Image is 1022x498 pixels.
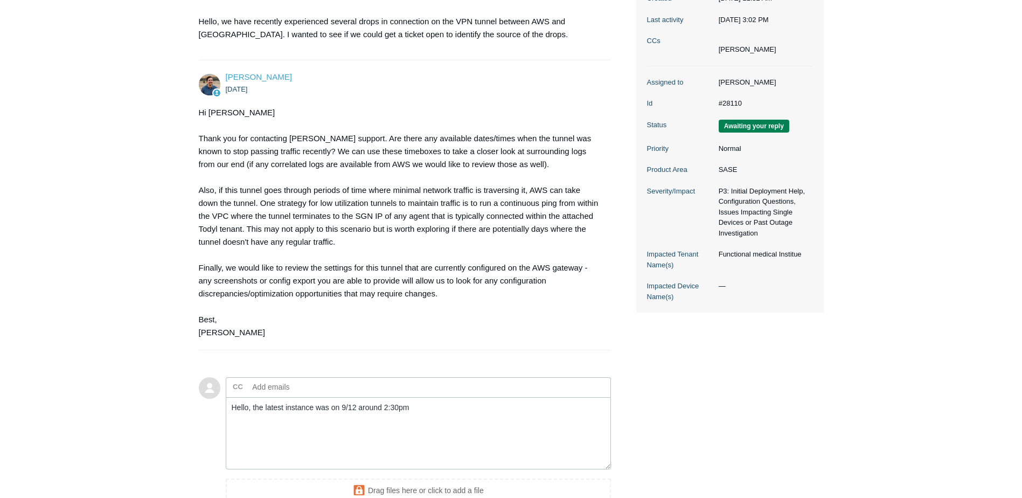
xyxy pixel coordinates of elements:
p: Hello, we have recently experienced several drops in connection on the VPN tunnel between AWS and... [199,15,601,41]
dt: Impacted Tenant Name(s) [647,249,713,270]
dt: Impacted Device Name(s) [647,281,713,302]
textarea: Add your reply [226,397,611,470]
dt: Product Area [647,164,713,175]
dt: Id [647,98,713,109]
span: We are waiting for you to respond [719,120,789,133]
input: Add emails [248,379,364,395]
span: Spencer Grissom [226,72,292,81]
dd: Normal [713,143,813,154]
dt: Status [647,120,713,130]
label: CC [233,379,243,395]
time: 09/13/2025, 14:47 [226,85,248,93]
a: [PERSON_NAME] [226,72,292,81]
dd: — [713,281,813,292]
dt: Last activity [647,15,713,25]
dd: P3: Initial Deployment Help, Configuration Questions, Issues Impacting Single Devices or Past Out... [713,186,813,239]
dd: SASE [713,164,813,175]
time: 09/15/2025, 15:02 [719,16,769,24]
dt: Assigned to [647,77,713,88]
dd: [PERSON_NAME] [713,77,813,88]
dt: CCs [647,36,713,46]
dt: Priority [647,143,713,154]
dt: Severity/Impact [647,186,713,197]
dd: #28110 [713,98,813,109]
div: Hi [PERSON_NAME] Thank you for contacting [PERSON_NAME] support. Are there any available dates/ti... [199,106,601,339]
li: Michael Heathman [719,44,776,55]
dd: Functional medical Institue [713,249,813,260]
